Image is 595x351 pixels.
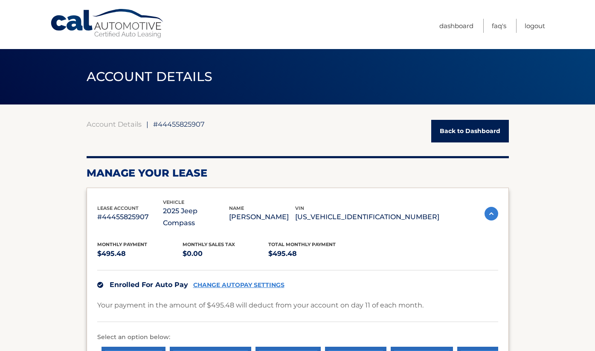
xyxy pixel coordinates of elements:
[295,205,304,211] span: vin
[50,9,165,39] a: Cal Automotive
[268,248,354,260] p: $495.48
[431,120,509,142] a: Back to Dashboard
[146,120,148,128] span: |
[97,248,183,260] p: $495.48
[87,69,213,84] span: ACCOUNT DETAILS
[268,241,336,247] span: Total Monthly Payment
[87,167,509,180] h2: Manage Your Lease
[183,248,268,260] p: $0.00
[110,281,188,289] span: Enrolled For Auto Pay
[229,205,244,211] span: name
[492,19,506,33] a: FAQ's
[439,19,473,33] a: Dashboard
[193,281,284,289] a: CHANGE AUTOPAY SETTINGS
[87,120,142,128] a: Account Details
[153,120,205,128] span: #44455825907
[97,299,424,311] p: Your payment in the amount of $495.48 will deduct from your account on day 11 of each month.
[163,205,229,229] p: 2025 Jeep Compass
[97,332,498,342] p: Select an option below:
[485,207,498,220] img: accordion-active.svg
[97,211,163,223] p: #44455825907
[183,241,235,247] span: Monthly sales Tax
[295,211,439,223] p: [US_VEHICLE_IDENTIFICATION_NUMBER]
[97,205,139,211] span: lease account
[97,241,147,247] span: Monthly Payment
[97,282,103,288] img: check.svg
[163,199,184,205] span: vehicle
[229,211,295,223] p: [PERSON_NAME]
[525,19,545,33] a: Logout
